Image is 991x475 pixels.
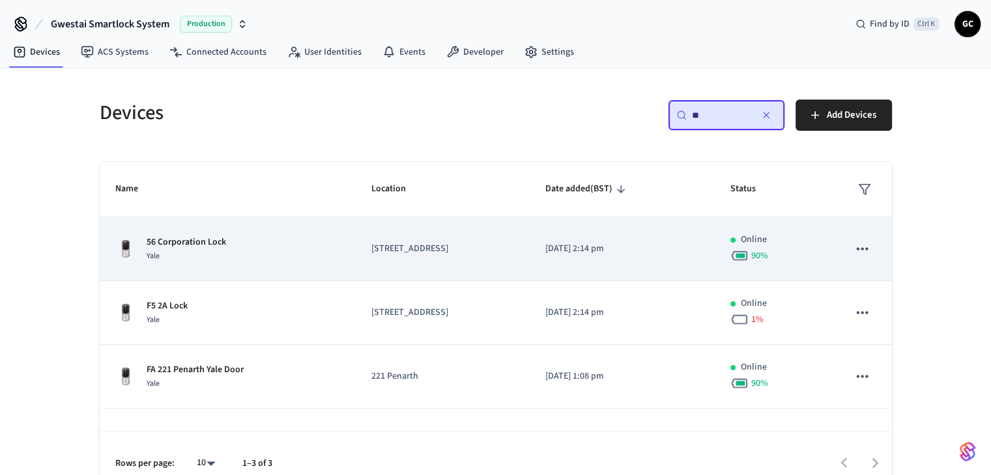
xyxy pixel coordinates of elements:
[751,377,768,390] span: 90 %
[960,441,975,462] img: SeamLogoGradient.69752ec5.svg
[371,179,423,199] span: Location
[159,40,277,64] a: Connected Accounts
[147,363,244,377] p: FA 221 Penarth Yale Door
[147,251,160,262] span: Yale
[147,236,226,249] p: 56 Corporation Lock
[730,179,773,199] span: Status
[956,12,979,36] span: GC
[242,457,272,470] p: 1–3 of 3
[115,366,136,387] img: Yale Assure Touchscreen Wifi Smart Lock, Satin Nickel, Front
[545,179,629,199] span: Date added(BST)
[51,16,169,32] span: Gwestai Smartlock System
[100,162,892,409] table: sticky table
[436,40,514,64] a: Developer
[115,179,155,199] span: Name
[827,107,876,124] span: Add Devices
[371,306,514,319] p: [STREET_ADDRESS]
[372,40,436,64] a: Events
[955,11,981,37] button: GC
[545,306,699,319] p: [DATE] 2:14 pm
[751,313,764,326] span: 1 %
[371,370,514,383] p: 221 Penarth
[751,249,768,262] span: 90 %
[845,12,949,36] div: Find by IDCtrl K
[115,239,136,260] img: Yale Assure Touchscreen Wifi Smart Lock, Satin Nickel, Front
[870,18,910,31] span: Find by ID
[545,370,699,383] p: [DATE] 1:08 pm
[741,233,767,247] p: Online
[741,360,767,374] p: Online
[180,16,232,33] span: Production
[371,242,514,256] p: [STREET_ADDRESS]
[190,454,222,472] div: 10
[277,40,372,64] a: User Identities
[514,40,584,64] a: Settings
[741,297,767,310] p: Online
[147,314,160,325] span: Yale
[147,299,188,313] p: F5 2A Lock
[3,40,70,64] a: Devices
[100,100,488,126] h5: Devices
[70,40,159,64] a: ACS Systems
[115,303,136,323] img: Yale Assure Touchscreen Wifi Smart Lock, Satin Nickel, Front
[147,378,160,389] span: Yale
[545,242,699,256] p: [DATE] 2:14 pm
[913,18,939,31] span: Ctrl K
[796,100,892,131] button: Add Devices
[115,457,175,470] p: Rows per page:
